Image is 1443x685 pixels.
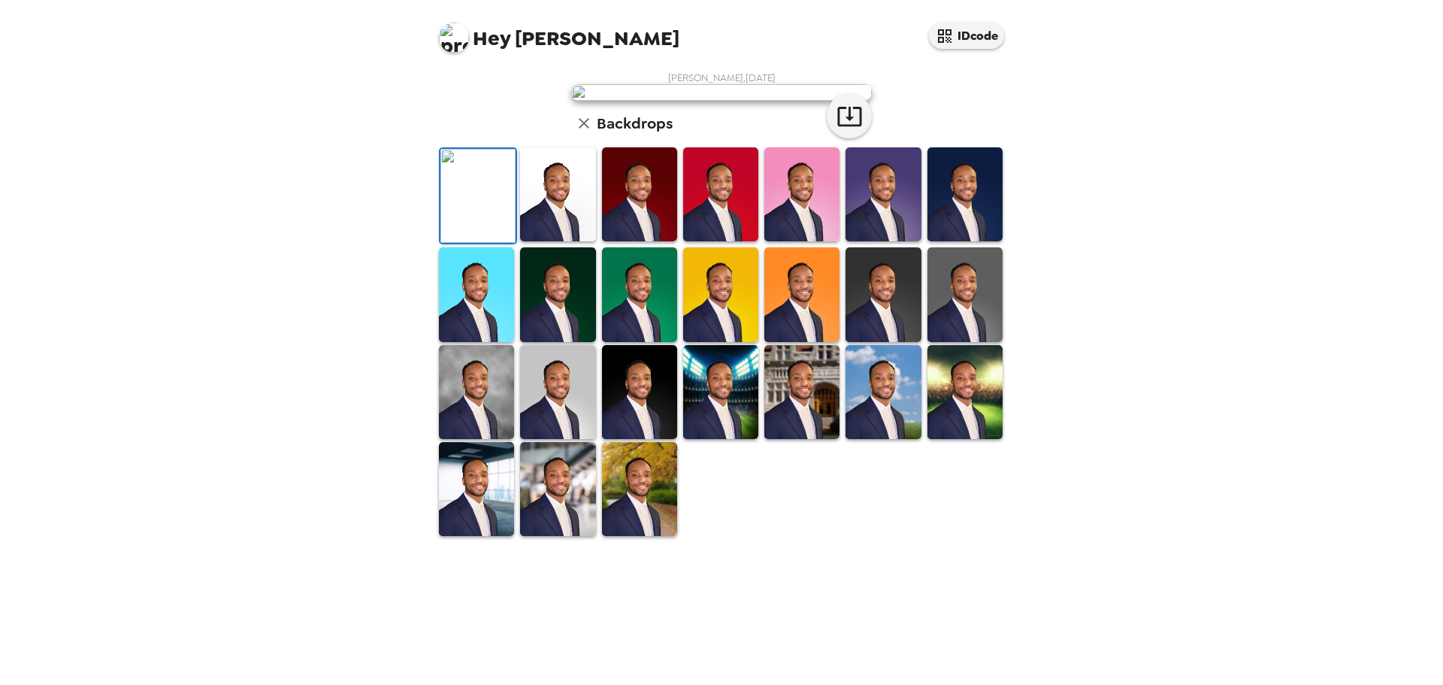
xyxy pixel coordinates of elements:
span: [PERSON_NAME] [439,15,679,49]
h6: Backdrops [597,111,673,135]
img: profile pic [439,23,469,53]
img: user [571,84,872,101]
span: Hey [473,25,510,52]
img: Original [440,149,516,243]
button: IDcode [929,23,1004,49]
span: [PERSON_NAME] , [DATE] [668,71,776,84]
